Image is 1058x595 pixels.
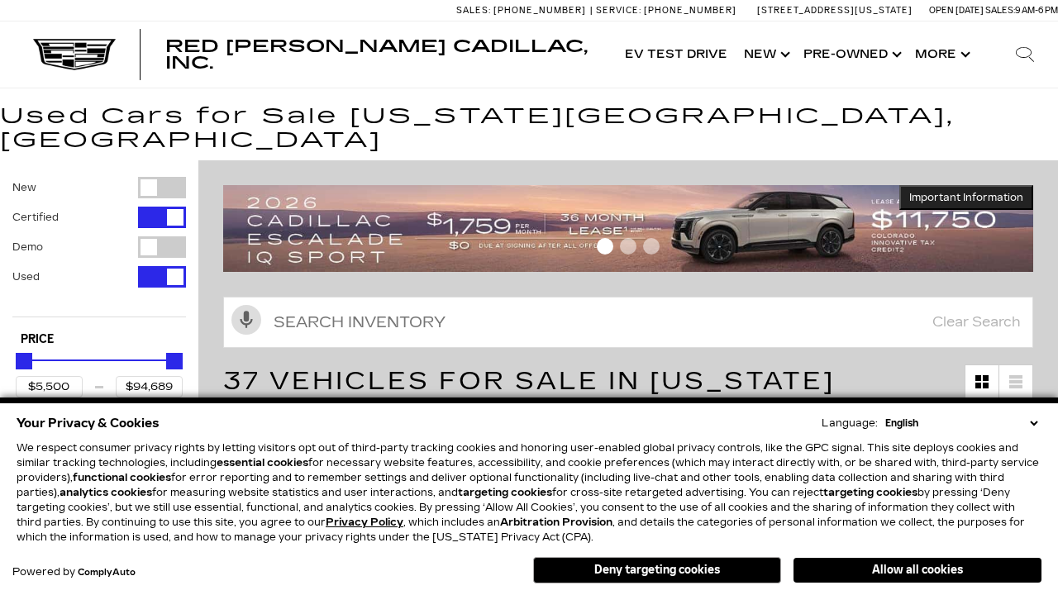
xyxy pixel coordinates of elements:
strong: Arbitration Provision [500,516,612,528]
strong: targeting cookies [823,487,917,498]
select: Language Select [881,416,1041,431]
div: Filter by Vehicle Type [12,177,186,317]
span: Important Information [909,191,1023,204]
h5: Price [21,332,178,347]
span: 9 AM-6 PM [1015,5,1058,16]
input: Maximum [116,376,183,397]
a: Service: [PHONE_NUMBER] [590,6,741,15]
strong: analytics cookies [60,487,152,498]
label: Demo [12,239,43,255]
span: Red [PERSON_NAME] Cadillac, Inc. [165,36,588,73]
span: Sales: [985,5,1015,16]
span: Go to slide 2 [620,238,636,255]
img: Cadillac Dark Logo with Cadillac White Text [33,39,116,70]
div: Minimum Price [16,353,32,369]
strong: essential cookies [217,457,308,469]
a: Sales: [PHONE_NUMBER] [456,6,590,15]
span: Open [DATE] [929,5,984,16]
input: Search Inventory [223,297,1033,348]
strong: targeting cookies [458,487,552,498]
label: New [12,179,36,196]
span: Service: [596,5,641,16]
span: Go to slide 1 [597,238,613,255]
div: Price [16,347,183,397]
div: Powered by [12,567,136,578]
a: Red [PERSON_NAME] Cadillac, Inc. [165,38,600,71]
button: Deny targeting cookies [533,557,781,583]
a: New [736,21,795,88]
div: Language: [822,418,878,428]
label: Certified [12,209,59,226]
button: Allow all cookies [793,558,1041,583]
svg: Click to toggle on voice search [231,305,261,335]
input: Minimum [16,376,83,397]
span: Your Privacy & Cookies [17,412,160,435]
label: Used [12,269,40,285]
a: Pre-Owned [795,21,907,88]
a: Privacy Policy [326,516,403,528]
span: [PHONE_NUMBER] [493,5,586,16]
span: Sales: [456,5,491,16]
button: Important Information [899,185,1033,210]
img: 2509-September-FOM-Escalade-IQ-Lease9 [223,185,1033,272]
span: Go to slide 3 [643,238,660,255]
span: [PHONE_NUMBER] [644,5,736,16]
a: EV Test Drive [617,21,736,88]
button: More [907,21,975,88]
p: We respect consumer privacy rights by letting visitors opt out of third-party tracking cookies an... [17,440,1041,545]
a: ComplyAuto [78,568,136,578]
a: [STREET_ADDRESS][US_STATE] [757,5,913,16]
div: Maximum Price [166,353,183,369]
strong: functional cookies [73,472,171,483]
span: 37 Vehicles for Sale in [US_STATE][GEOGRAPHIC_DATA], [GEOGRAPHIC_DATA] [223,366,911,429]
